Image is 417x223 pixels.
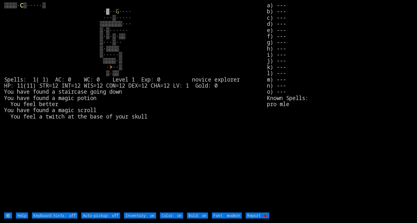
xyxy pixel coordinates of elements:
[116,8,119,15] font: G
[109,63,112,71] font: >
[4,212,12,219] input: ⚙️
[267,2,413,212] stats: a) --- b) --- c) --- d) --- e) --- f) --- g) --- h) --- i) --- j) --- k) --- l) --- m) --- n) ---...
[187,212,208,219] input: Bold: on
[20,2,23,9] font: C
[81,212,120,219] input: Auto-pickup: off
[124,212,156,219] input: Inventory: on
[160,212,183,219] input: Color: on
[246,212,269,219] input: Report 🐞
[212,212,242,219] input: Font: modern
[32,212,77,219] input: Keyboard hints: off
[4,2,267,212] larn: ▒▒▒▒· ▒·····▒ ·▓·· ···· ···▒····· ▒▒▒▒▒▒▒··· ▒·▒······ ▒·▒·▒·▒▒ ▒···▒·· ▒·▒▒▒▒ ▒·····▒ ▒▒▒▒·▒ · ·...
[16,212,28,219] input: Help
